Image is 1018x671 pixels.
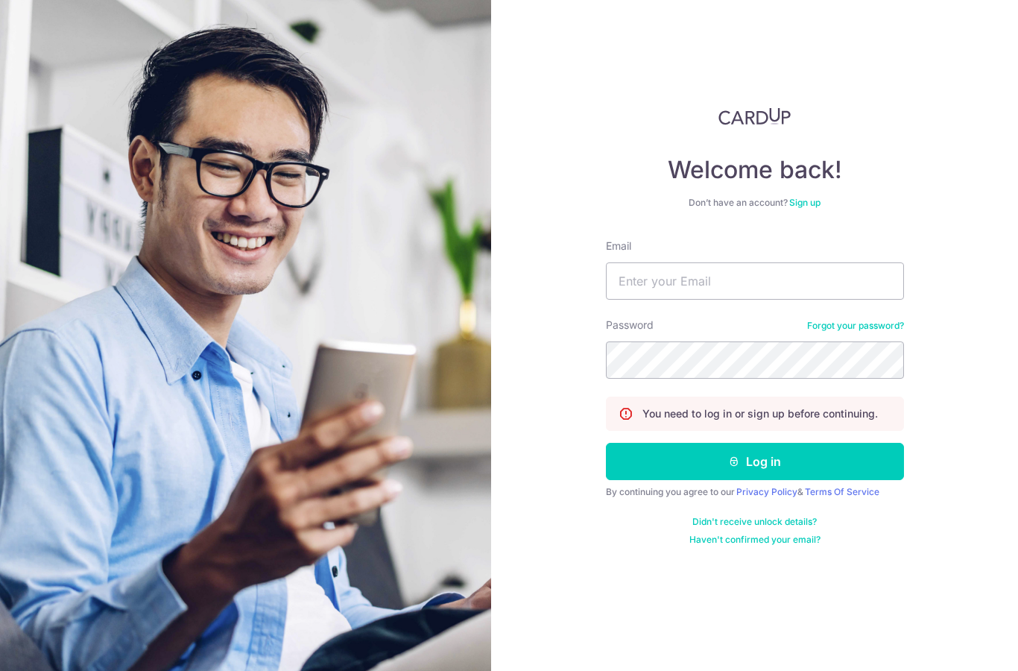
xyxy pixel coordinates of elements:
a: Terms Of Service [805,486,879,497]
a: Didn't receive unlock details? [692,516,817,528]
a: Privacy Policy [736,486,797,497]
div: By continuing you agree to our & [606,486,904,498]
a: Forgot your password? [807,320,904,332]
a: Sign up [789,197,821,208]
a: Haven't confirmed your email? [689,534,821,546]
h4: Welcome back! [606,155,904,185]
label: Email [606,239,631,253]
label: Password [606,318,654,333]
p: You need to log in or sign up before continuing. [642,406,878,421]
div: Don’t have an account? [606,197,904,209]
button: Log in [606,443,904,480]
img: CardUp Logo [718,107,791,125]
input: Enter your Email [606,262,904,300]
